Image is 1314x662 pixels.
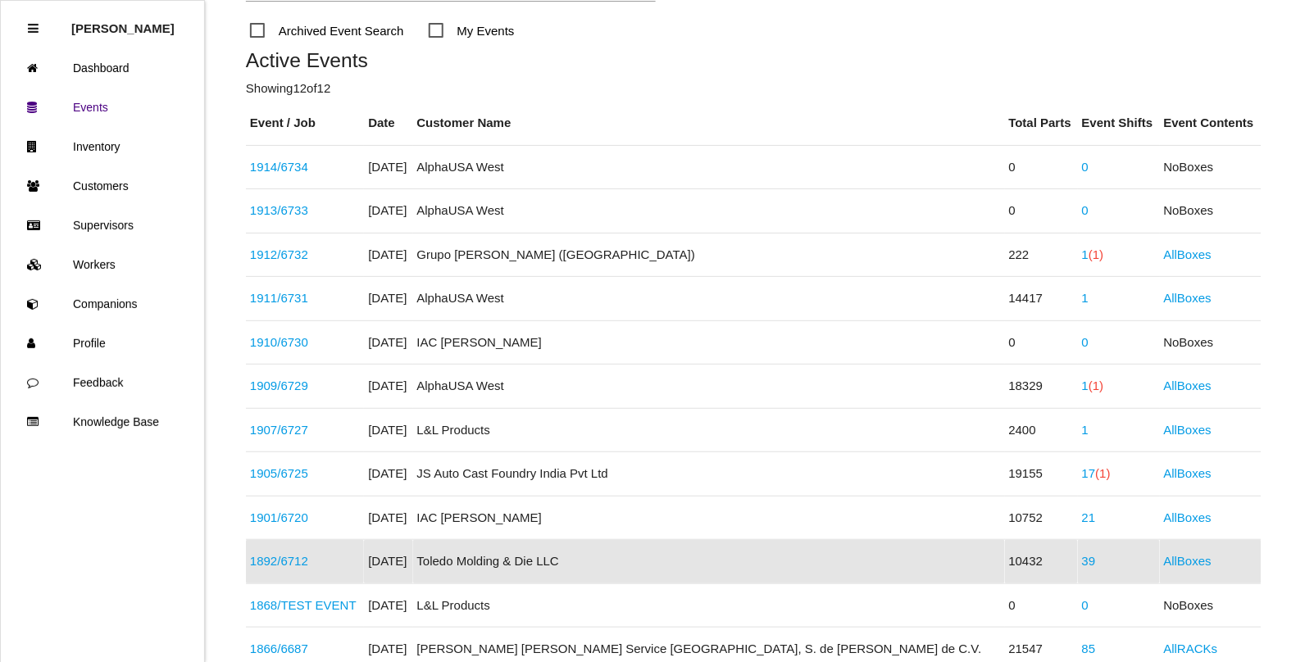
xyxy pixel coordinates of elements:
td: [DATE] [364,583,412,628]
a: Companions [1,284,204,324]
a: Workers [1,245,204,284]
td: No Boxes [1160,145,1262,189]
a: 1912/6732 [250,247,308,261]
a: 1892/6712 [250,554,308,568]
td: [DATE] [364,452,412,496]
td: L&L Products [413,583,1005,628]
td: AlphaUSA West [413,277,1005,321]
td: AlphaUSA West [413,189,1005,234]
div: Counsels [250,246,360,265]
th: Event Contents [1160,102,1262,145]
div: 68427781AA; 68340793AA [250,552,360,571]
td: 0 [1005,320,1078,365]
a: 17(1) [1082,466,1111,480]
a: Inventory [1,127,204,166]
a: 1910/6730 [250,335,308,349]
a: 1 [1082,291,1089,305]
a: AllBoxes [1164,510,1212,524]
span: (1) [1096,466,1111,480]
td: AlphaUSA West [413,365,1005,409]
td: 19155 [1005,452,1078,496]
td: 222 [1005,233,1078,277]
a: AllRACKs [1164,642,1218,655]
td: [DATE] [364,320,412,365]
th: Event / Job [246,102,364,145]
div: 10301666 [250,465,360,483]
h5: Active Events [246,49,1262,71]
a: AllBoxes [1164,379,1212,392]
span: (1) [1089,247,1103,261]
td: IAC [PERSON_NAME] [413,496,1005,540]
a: AllBoxes [1164,423,1212,437]
td: 2400 [1005,408,1078,452]
td: [DATE] [364,189,412,234]
a: AllBoxes [1164,291,1212,305]
a: 1907/6727 [250,423,308,437]
a: 0 [1082,335,1089,349]
div: S2066-00 [250,377,360,396]
a: 1905/6725 [250,466,308,480]
th: Total Parts [1005,102,1078,145]
div: Close [28,9,39,48]
a: 0 [1082,203,1089,217]
td: 10752 [1005,496,1078,540]
a: 1(1) [1082,379,1104,392]
td: 0 [1005,145,1078,189]
span: Archived Event Search [250,20,404,41]
td: No Boxes [1160,189,1262,234]
th: Customer Name [413,102,1005,145]
td: 18329 [1005,365,1078,409]
a: Knowledge Base [1,402,204,442]
th: Date [364,102,412,145]
a: AllBoxes [1164,554,1212,568]
a: AllBoxes [1164,466,1212,480]
a: 85 [1082,642,1096,655]
td: 10432 [1005,540,1078,584]
a: 0 [1082,160,1089,174]
td: IAC [PERSON_NAME] [413,320,1005,365]
td: Toledo Molding & Die LLC [413,540,1005,584]
a: 1909/6729 [250,379,308,392]
a: 1914/6734 [250,160,308,174]
a: 0 [1082,598,1089,612]
a: 1868/TEST EVENT [250,598,357,612]
td: 0 [1005,583,1078,628]
td: [DATE] [364,365,412,409]
div: S1638 [250,202,360,220]
td: 0 [1005,189,1078,234]
span: My Events [429,20,515,41]
td: JS Auto Cast Foundry India Pvt Ltd [413,452,1005,496]
td: 14417 [1005,277,1078,321]
div: TEST EVENT [250,596,360,615]
th: Event Shifts [1078,102,1160,145]
div: 8203J2B [250,333,360,352]
a: AllBoxes [1164,247,1212,261]
span: (1) [1089,379,1103,392]
td: [DATE] [364,496,412,540]
a: Feedback [1,363,204,402]
a: 1901/6720 [250,510,308,524]
td: No Boxes [1160,320,1262,365]
a: Customers [1,166,204,206]
a: Profile [1,324,204,363]
a: 1911/6731 [250,291,308,305]
td: [DATE] [364,408,412,452]
div: S2700-00 [250,158,360,177]
td: [DATE] [364,277,412,321]
a: 1(1) [1082,247,1104,261]
a: 21 [1082,510,1096,524]
a: Dashboard [1,48,204,88]
p: Showing 12 of 12 [246,79,1262,98]
div: F17630B [250,289,360,308]
td: [DATE] [364,540,412,584]
div: PJ6B S045A76 AG3JA6 [250,509,360,528]
a: 1866/6687 [250,642,308,655]
td: Grupo [PERSON_NAME] ([GEOGRAPHIC_DATA]) [413,233,1005,277]
td: AlphaUSA West [413,145,1005,189]
a: 39 [1082,554,1096,568]
p: Rosie Blandino [71,9,175,35]
td: [DATE] [364,145,412,189]
a: 1913/6733 [250,203,308,217]
td: No Boxes [1160,583,1262,628]
a: 1 [1082,423,1089,437]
